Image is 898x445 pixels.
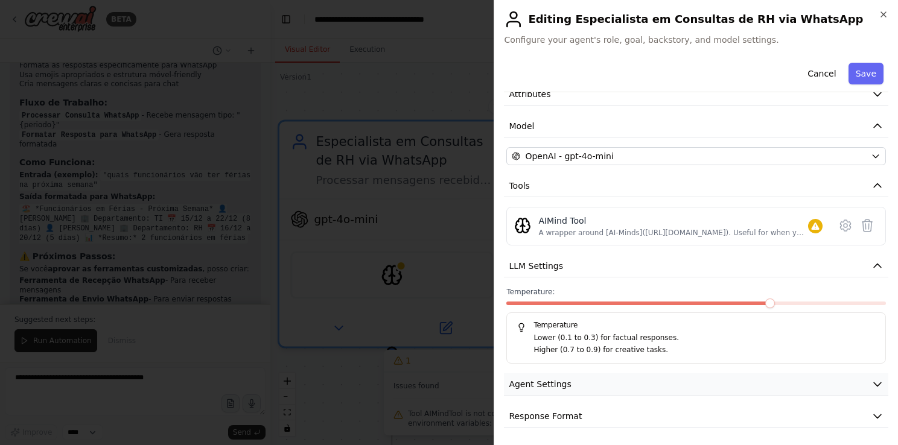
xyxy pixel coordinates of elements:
[504,83,888,106] button: Attributes
[504,175,888,197] button: Tools
[504,34,888,46] span: Configure your agent's role, goal, backstory, and model settings.
[517,320,876,330] h5: Temperature
[525,150,613,162] span: OpenAI - gpt-4o-mini
[800,63,843,84] button: Cancel
[509,120,534,132] span: Model
[509,180,530,192] span: Tools
[509,260,563,272] span: LLM Settings
[835,215,856,236] button: Configure tool
[504,405,888,428] button: Response Format
[504,255,888,277] button: LLM Settings
[504,115,888,137] button: Model
[514,217,531,234] img: AIMindTool
[504,373,888,396] button: Agent Settings
[533,344,876,356] p: Higher (0.7 to 0.9) for creative tasks.
[533,332,876,344] p: Lower (0.1 to 0.3) for factual responses.
[509,88,550,100] span: Attributes
[504,10,888,29] h2: Editing Especialista em Consultas de RH via WhatsApp
[849,63,884,84] button: Save
[856,215,878,236] button: Delete tool
[506,287,555,297] span: Temperature:
[538,215,808,227] div: AIMind Tool
[509,410,582,422] span: Response Format
[506,147,886,165] button: OpenAI - gpt-4o-mini
[538,228,808,238] div: A wrapper around [AI-Minds]([URL][DOMAIN_NAME]). Useful for when you need answers to questions fr...
[509,378,571,390] span: Agent Settings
